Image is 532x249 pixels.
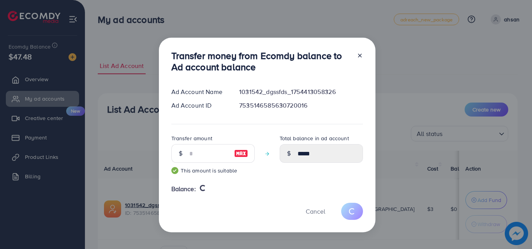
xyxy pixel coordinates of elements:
[234,149,248,158] img: image
[306,207,325,216] span: Cancel
[171,50,351,73] h3: Transfer money from Ecomdy balance to Ad account balance
[280,134,349,142] label: Total balance in ad account
[171,134,212,142] label: Transfer amount
[171,167,255,174] small: This amount is suitable
[296,203,335,219] button: Cancel
[233,101,369,110] div: 7535146585630720016
[165,87,233,96] div: Ad Account Name
[165,101,233,110] div: Ad Account ID
[171,167,178,174] img: guide
[233,87,369,96] div: 1031542_dgssfds_1754413058326
[171,185,196,193] span: Balance:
